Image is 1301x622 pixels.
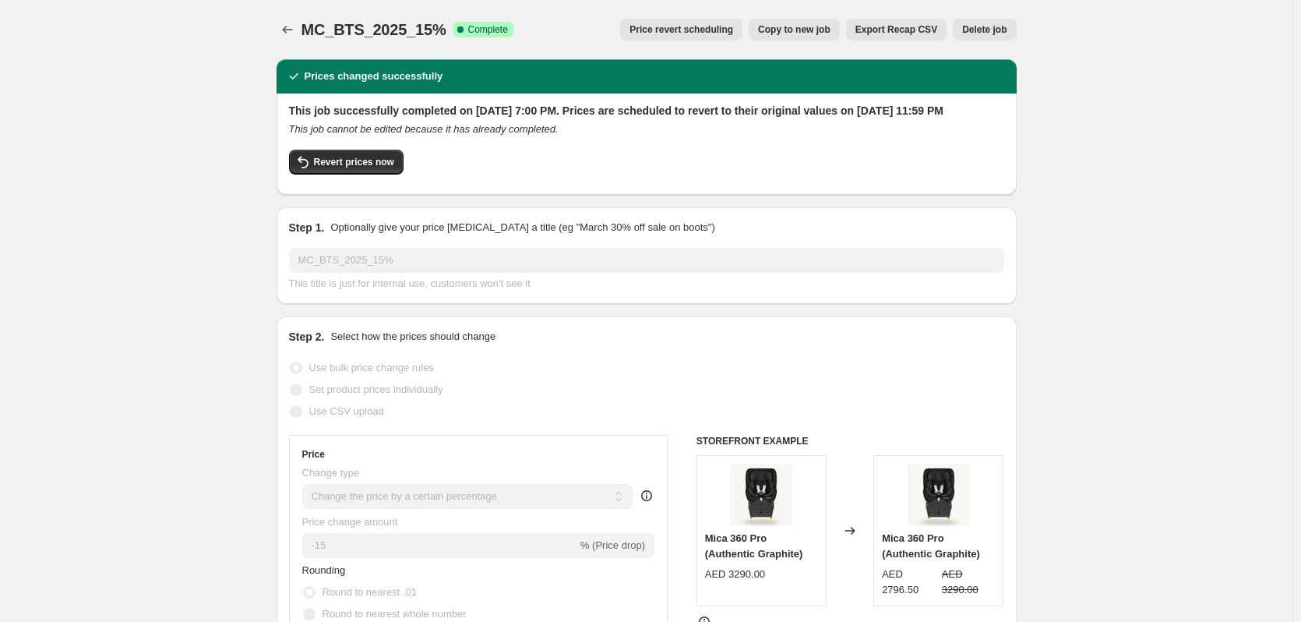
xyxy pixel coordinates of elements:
[330,329,495,345] p: Select how the prices should change
[758,23,830,36] span: Copy to new job
[289,220,325,235] h2: Step 1.
[908,464,970,526] img: MICA360PROAUTHENTICBLACK_80x.jpg
[309,405,384,417] span: Use CSV upload
[309,383,443,395] span: Set product prices individually
[696,435,1004,447] h6: STOREFRONT EXAMPLE
[639,488,654,504] div: help
[302,467,360,479] span: Change type
[302,564,346,576] span: Rounding
[302,448,325,461] h3: Price
[629,23,733,36] span: Price revert scheduling
[942,567,996,598] strike: AED 3290.00
[730,464,792,526] img: MICA360PROAUTHENTICBLACK_80x.jpg
[953,19,1016,41] button: Delete job
[302,533,577,558] input: -15
[289,103,1004,118] h2: This job successfully completed on [DATE] 7:00 PM. Prices are scheduled to revert to their origin...
[620,19,742,41] button: Price revert scheduling
[882,567,936,598] div: AED 2796.50
[323,586,417,598] span: Round to nearest .01
[302,516,398,528] span: Price change amount
[277,19,298,41] button: Price change jobs
[705,532,803,560] span: Mica 360 Pro (Authentic Graphite)
[580,539,645,551] span: % (Price drop)
[289,123,559,135] i: This job cannot be edited because it has already completed.
[289,329,325,345] h2: Step 2.
[882,532,980,560] span: Mica 360 Pro (Authentic Graphite)
[846,19,947,41] button: Export Recap CSV
[962,23,1007,36] span: Delete job
[289,150,404,175] button: Revert prices now
[309,362,434,373] span: Use bulk price change rules
[314,156,394,168] span: Revert prices now
[289,277,531,289] span: This title is just for internal use, customers won't see it
[855,23,937,36] span: Export Recap CSV
[289,248,1004,273] input: 30% off holiday sale
[468,23,508,36] span: Complete
[705,567,765,582] div: AED 3290.00
[330,220,714,235] p: Optionally give your price [MEDICAL_DATA] a title (eg "March 30% off sale on boots")
[749,19,840,41] button: Copy to new job
[301,21,446,38] span: MC_BTS_2025_15%
[305,69,443,84] h2: Prices changed successfully
[323,608,467,620] span: Round to nearest whole number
